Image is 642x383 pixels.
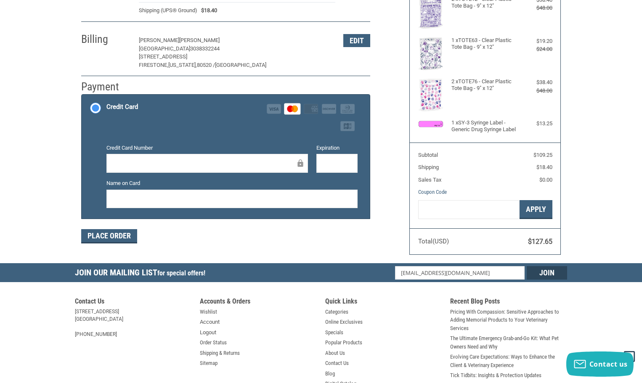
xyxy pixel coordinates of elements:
a: Sitemap [200,359,218,367]
a: Logout [200,328,216,337]
address: [STREET_ADDRESS] [GEOGRAPHIC_DATA] [PHONE_NUMBER] [75,308,192,338]
span: Subtotal [418,152,438,158]
button: Edit [343,34,370,47]
span: [PERSON_NAME] [179,37,220,43]
label: Credit Card Number [106,144,308,152]
h5: Recent Blog Posts [450,297,567,308]
a: Blog [325,370,335,378]
label: Name on Card [106,179,358,188]
button: Apply [520,200,552,219]
span: Firestone, [139,62,168,68]
button: Contact us [566,351,634,377]
a: Pricing With Compassion: Sensitive Approaches to Adding Memorial Products to Your Veterinary Serv... [450,308,567,333]
h2: Billing [81,32,130,46]
h2: Payment [81,80,130,94]
div: $19.20 [519,37,552,45]
span: $127.65 [528,238,552,246]
button: Place Order [81,229,137,243]
span: Shipping [418,164,439,170]
a: Coupon Code [418,189,447,195]
a: Categories [325,308,348,316]
span: Total (USD) [418,238,449,245]
input: Join [527,266,567,280]
h4: 1 x SY-3 Syringe Label - Generic Drug Syringe Label [451,119,517,133]
span: $18.40 [536,164,552,170]
div: $48.00 [519,4,552,12]
span: Contact us [589,359,628,369]
a: Account [200,318,220,326]
span: 3038332244 [190,45,220,52]
a: The Ultimate Emergency Grab-and-Go Kit: What Pet Owners Need and Why [450,334,567,351]
input: Email [395,266,525,280]
span: [STREET_ADDRESS] [139,53,187,60]
h5: Quick Links [325,297,442,308]
a: Evolving Care Expectations: Ways to Enhance the Client & Veterinary Experience [450,353,567,369]
span: $18.40 [197,6,218,15]
span: $0.00 [539,177,552,183]
span: [US_STATE], [168,62,197,68]
a: Popular Products [325,338,362,347]
a: Wishlist [200,308,217,316]
span: Sales Tax [418,177,441,183]
a: Contact Us [325,359,349,367]
h5: Contact Us [75,297,192,308]
a: Shipping & Returns [200,349,240,357]
span: [PERSON_NAME] [139,37,179,43]
input: Gift Certificate or Coupon Code [418,200,520,219]
span: $109.25 [533,152,552,158]
label: Expiration [316,144,358,152]
h4: 1 x TOTE63 - Clear Plastic Tote Bag - 9" x 12" [451,37,517,51]
a: Order Status [200,338,227,347]
div: $38.40 [519,78,552,87]
a: Specials [325,328,343,337]
span: for special offers! [157,269,205,277]
a: Online Exclusives [325,318,363,326]
div: $48.00 [519,87,552,95]
div: Credit Card [106,100,138,114]
h4: 2 x TOTE76 - Clear Plastic Tote Bag - 9" x 12" [451,78,517,92]
span: [GEOGRAPHIC_DATA] [139,45,190,52]
h5: Accounts & Orders [200,297,317,308]
span: 80520 / [197,62,215,68]
a: About Us [325,349,345,357]
span: Shipping (UPS® Ground) [139,6,197,15]
h5: Join Our Mailing List [75,263,210,285]
a: Tick Tidbits: Insights & Protection Updates [450,371,541,380]
div: $24.00 [519,45,552,53]
span: [GEOGRAPHIC_DATA] [215,62,266,68]
div: $13.25 [519,119,552,128]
